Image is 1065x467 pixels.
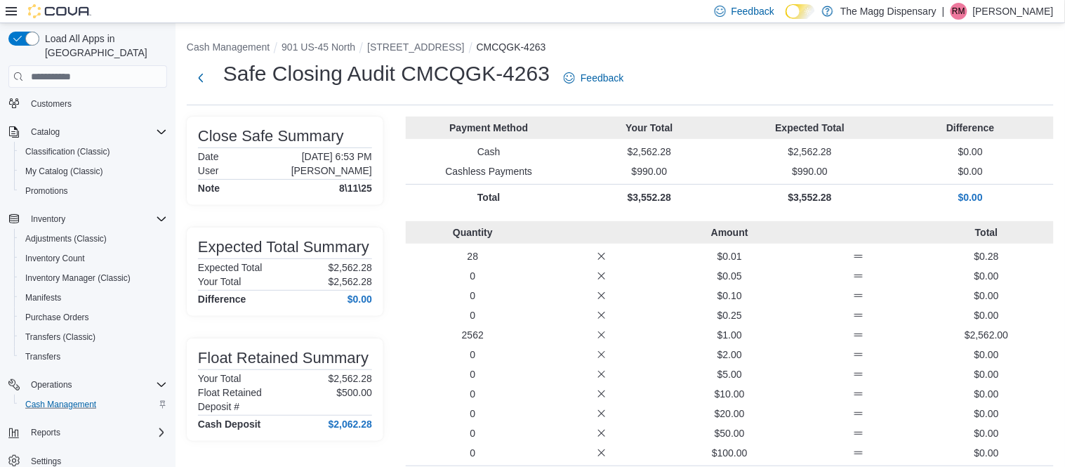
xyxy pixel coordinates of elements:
a: Adjustments (Classic) [20,230,112,247]
button: Promotions [14,181,173,201]
p: $3,552.28 [572,190,727,204]
h6: Date [198,151,219,162]
a: Promotions [20,183,74,199]
span: Manifests [25,292,61,303]
p: Total [411,190,567,204]
p: $0.00 [925,308,1048,322]
h4: 8\11\25 [339,183,372,194]
p: $0.10 [668,289,791,303]
button: Operations [25,376,78,393]
p: $3,552.28 [733,190,888,204]
p: 0 [411,289,534,303]
p: $0.00 [925,387,1048,401]
button: Cash Management [187,41,270,53]
p: $0.00 [925,446,1048,460]
p: $50.00 [668,426,791,440]
span: Purchase Orders [20,309,167,326]
h1: Safe Closing Audit CMCQGK-4263 [223,60,550,88]
button: My Catalog (Classic) [14,162,173,181]
button: CMCQGK-4263 [477,41,546,53]
button: Catalog [3,122,173,142]
h3: Close Safe Summary [198,128,344,145]
span: Classification (Classic) [25,146,110,157]
span: Promotions [25,185,68,197]
button: Transfers (Classic) [14,327,173,347]
span: Manifests [20,289,167,306]
div: Rebecca Mays [951,3,967,20]
p: $20.00 [668,407,791,421]
p: 2562 [411,328,534,342]
p: [DATE] 6:53 PM [302,151,372,162]
span: Reports [25,424,167,441]
img: Cova [28,4,91,18]
p: $2,562.28 [572,145,727,159]
p: [PERSON_NAME] [291,165,372,176]
button: Purchase Orders [14,308,173,327]
span: Dark Mode [786,19,786,20]
h4: $0.00 [348,294,372,305]
span: Inventory Count [20,250,167,267]
p: $2,562.28 [329,373,372,384]
span: Inventory Manager (Classic) [20,270,167,287]
p: $0.05 [668,269,791,283]
button: Cash Management [14,395,173,414]
span: Cash Management [25,399,96,410]
h6: Float Retained [198,387,262,398]
p: $0.00 [925,367,1048,381]
p: 0 [411,308,534,322]
span: Adjustments (Classic) [20,230,167,247]
p: $2.00 [668,348,791,362]
p: 0 [411,446,534,460]
button: [STREET_ADDRESS] [367,41,464,53]
span: Operations [31,379,72,390]
p: Cash [411,145,567,159]
button: Adjustments (Classic) [14,229,173,249]
span: Customers [25,95,167,112]
a: Manifests [20,289,67,306]
p: Payment Method [411,121,567,135]
button: Reports [3,423,173,442]
a: Purchase Orders [20,309,95,326]
p: Expected Total [733,121,888,135]
p: 0 [411,387,534,401]
p: $2,562.28 [733,145,888,159]
button: Reports [25,424,66,441]
a: Cash Management [20,396,102,413]
button: Inventory [3,209,173,229]
p: 28 [411,249,534,263]
span: Transfers (Classic) [25,331,95,343]
p: 0 [411,269,534,283]
span: Inventory Manager (Classic) [25,272,131,284]
p: $0.00 [893,190,1048,204]
p: $990.00 [572,164,727,178]
span: Inventory [25,211,167,228]
p: $0.00 [925,407,1048,421]
a: Transfers (Classic) [20,329,101,346]
h6: Deposit # [198,401,239,412]
p: 0 [411,407,534,421]
button: Operations [3,375,173,395]
button: Transfers [14,347,173,367]
span: Catalog [25,124,167,140]
p: Amount [668,225,791,239]
p: The Magg Dispensary [840,3,937,20]
input: Dark Mode [786,4,815,19]
p: 0 [411,348,534,362]
p: $0.00 [893,145,1048,159]
button: Manifests [14,288,173,308]
span: RM [953,3,966,20]
h4: Note [198,183,220,194]
p: $0.25 [668,308,791,322]
a: Classification (Classic) [20,143,116,160]
h6: Your Total [198,276,242,287]
button: Catalog [25,124,65,140]
span: Load All Apps in [GEOGRAPHIC_DATA] [39,32,167,60]
h4: Difference [198,294,246,305]
a: Feedback [558,64,629,92]
p: $0.01 [668,249,791,263]
span: Inventory Count [25,253,85,264]
p: $2,562.28 [329,262,372,273]
p: $0.28 [925,249,1048,263]
button: Next [187,64,215,92]
button: 901 US-45 North [282,41,355,53]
